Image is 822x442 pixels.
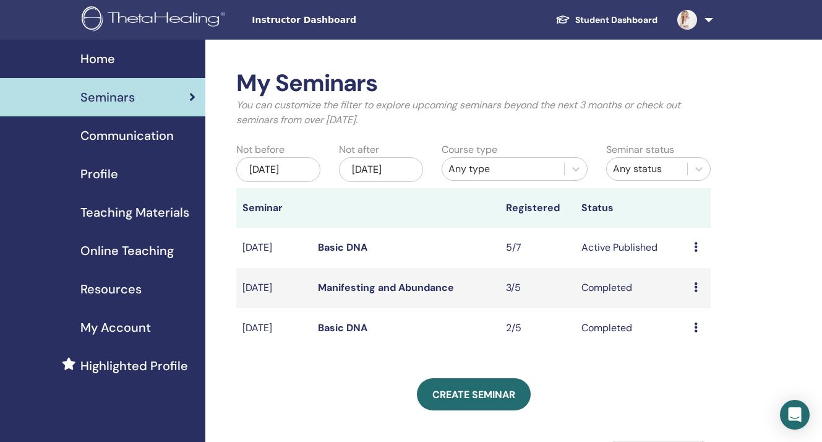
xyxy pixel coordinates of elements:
label: Course type [442,142,497,157]
div: Any status [613,162,681,176]
td: Active Published [575,228,688,268]
label: Not before [236,142,285,157]
td: [DATE] [236,308,312,349]
span: Create seminar [432,388,515,401]
td: [DATE] [236,228,312,268]
th: Registered [500,188,575,228]
img: default.jpg [677,10,697,30]
div: Open Intercom Messenger [780,400,810,430]
div: [DATE] [339,157,423,182]
span: Home [80,50,115,68]
th: Status [575,188,688,228]
span: My Account [80,318,151,337]
a: Student Dashboard [546,9,667,32]
td: 2/5 [500,308,575,349]
h2: My Seminars [236,69,711,98]
span: Teaching Materials [80,203,189,222]
th: Seminar [236,188,312,228]
span: Highlighted Profile [80,357,188,375]
span: Online Teaching [80,241,174,260]
a: Basic DNA [318,321,367,334]
td: 5/7 [500,228,575,268]
div: [DATE] [236,157,320,182]
div: Any type [448,162,558,176]
td: Completed [575,308,688,349]
td: [DATE] [236,268,312,308]
a: Manifesting and Abundance [318,281,454,294]
label: Seminar status [606,142,674,157]
span: Instructor Dashboard [252,14,437,27]
img: graduation-cap-white.svg [555,14,570,25]
span: Profile [80,165,118,183]
a: Basic DNA [318,241,367,254]
span: Seminars [80,88,135,106]
span: Resources [80,280,142,298]
img: logo.png [82,6,229,34]
p: You can customize the filter to explore upcoming seminars beyond the next 3 months or check out s... [236,98,711,128]
label: Not after [339,142,379,157]
td: 3/5 [500,268,575,308]
span: Communication [80,126,174,145]
td: Completed [575,268,688,308]
a: Create seminar [417,378,531,410]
